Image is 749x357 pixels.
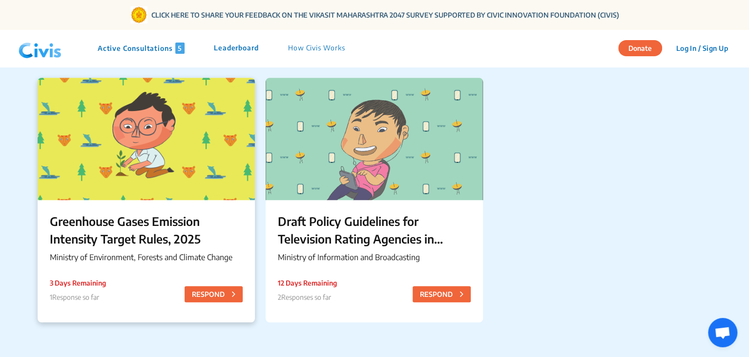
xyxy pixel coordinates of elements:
[618,40,662,56] button: Donate
[708,318,737,347] a: Open chat
[130,6,147,23] img: Gom Logo
[214,43,259,54] p: Leaderboard
[669,41,734,56] button: Log In / Sign Up
[413,286,471,302] button: RESPOND
[185,286,243,302] button: RESPOND
[175,43,185,54] span: 5
[278,212,471,247] p: Draft Policy Guidelines for Television Rating Agencies in [GEOGRAPHIC_DATA]
[278,278,337,288] p: 12 Days Remaining
[52,293,99,301] span: Response so far
[50,212,243,247] p: Greenhouse Gases Emission Intensity Target Rules, 2025
[50,292,106,302] p: 1
[278,251,471,263] p: Ministry of Information and Broadcasting
[15,34,65,63] img: navlogo.png
[288,43,345,54] p: How Civis Works
[281,293,331,301] span: Responses so far
[98,43,185,54] p: Active Consultations
[151,10,619,20] a: CLICK HERE TO SHARE YOUR FEEDBACK ON THE VIKASIT MAHARASHTRA 2047 SURVEY SUPPORTED BY CIVIC INNOV...
[618,43,669,52] a: Donate
[38,78,255,322] a: Greenhouse Gases Emission Intensity Target Rules, 2025Ministry of Environment, Forests and Climat...
[278,292,337,302] p: 2
[50,278,106,288] p: 3 Days Remaining
[50,251,243,263] p: Ministry of Environment, Forests and Climate Change
[266,78,483,322] a: Draft Policy Guidelines for Television Rating Agencies in [GEOGRAPHIC_DATA]Ministry of Informatio...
